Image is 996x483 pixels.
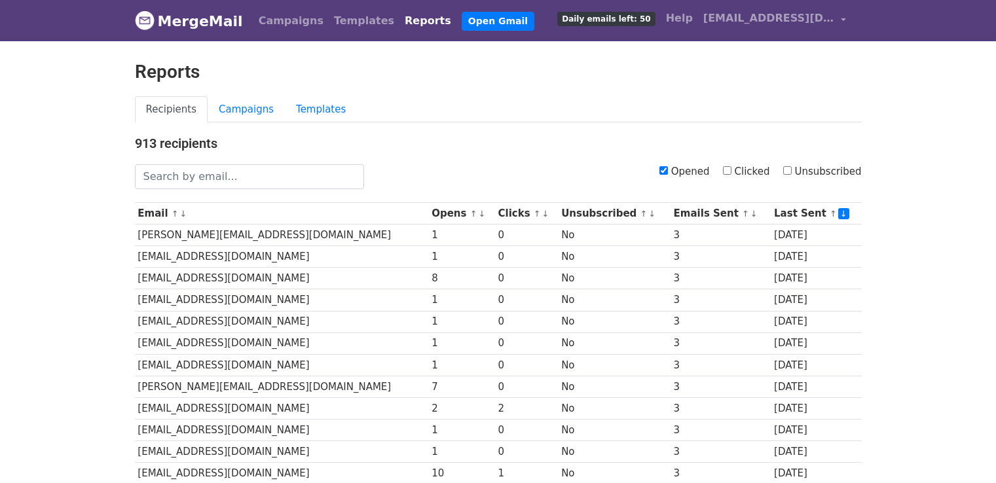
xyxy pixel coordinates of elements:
[135,420,429,441] td: [EMAIL_ADDRESS][DOMAIN_NAME]
[742,209,749,219] a: ↑
[135,135,862,151] h4: 913 recipients
[558,246,670,268] td: No
[771,354,861,376] td: [DATE]
[135,10,155,30] img: MergeMail logo
[135,224,429,246] td: [PERSON_NAME][EMAIL_ADDRESS][DOMAIN_NAME]
[723,164,770,179] label: Clicked
[135,7,243,35] a: MergeMail
[552,5,660,31] a: Daily emails left: 50
[495,354,559,376] td: 0
[534,209,541,219] a: ↑
[428,354,494,376] td: 1
[750,209,758,219] a: ↓
[478,209,485,219] a: ↓
[495,376,559,397] td: 0
[428,268,494,289] td: 8
[135,376,429,397] td: [PERSON_NAME][EMAIL_ADDRESS][DOMAIN_NAME]
[698,5,851,36] a: [EMAIL_ADDRESS][DOMAIN_NAME]
[495,203,559,224] th: Clicks
[771,224,861,246] td: [DATE]
[135,268,429,289] td: [EMAIL_ADDRESS][DOMAIN_NAME]
[783,164,862,179] label: Unsubscribed
[558,420,670,441] td: No
[495,332,559,354] td: 0
[671,289,771,311] td: 3
[428,376,494,397] td: 7
[428,397,494,419] td: 2
[135,96,208,123] a: Recipients
[558,332,670,354] td: No
[648,209,655,219] a: ↓
[671,246,771,268] td: 3
[661,5,698,31] a: Help
[495,311,559,332] td: 0
[783,166,792,175] input: Unsubscribed
[462,12,534,31] a: Open Gmail
[659,166,668,175] input: Opened
[135,61,862,83] h2: Reports
[771,332,861,354] td: [DATE]
[671,332,771,354] td: 3
[495,224,559,246] td: 0
[671,311,771,332] td: 3
[771,203,861,224] th: Last Sent
[495,289,559,311] td: 0
[495,397,559,419] td: 2
[470,209,477,219] a: ↑
[771,397,861,419] td: [DATE]
[428,203,494,224] th: Opens
[495,420,559,441] td: 0
[135,164,364,189] input: Search by email...
[671,441,771,463] td: 3
[558,289,670,311] td: No
[428,332,494,354] td: 1
[399,8,456,34] a: Reports
[771,246,861,268] td: [DATE]
[135,203,429,224] th: Email
[671,224,771,246] td: 3
[723,166,731,175] input: Clicked
[135,246,429,268] td: [EMAIL_ADDRESS][DOMAIN_NAME]
[285,96,357,123] a: Templates
[771,268,861,289] td: [DATE]
[771,289,861,311] td: [DATE]
[542,209,549,219] a: ↓
[329,8,399,34] a: Templates
[558,311,670,332] td: No
[558,376,670,397] td: No
[640,209,648,219] a: ↑
[671,268,771,289] td: 3
[557,12,655,26] span: Daily emails left: 50
[838,208,849,219] a: ↓
[558,224,670,246] td: No
[703,10,834,26] span: [EMAIL_ADDRESS][DOMAIN_NAME]
[208,96,285,123] a: Campaigns
[771,441,861,463] td: [DATE]
[495,246,559,268] td: 0
[771,420,861,441] td: [DATE]
[428,311,494,332] td: 1
[135,311,429,332] td: [EMAIL_ADDRESS][DOMAIN_NAME]
[671,354,771,376] td: 3
[558,397,670,419] td: No
[671,397,771,419] td: 3
[428,420,494,441] td: 1
[135,289,429,311] td: [EMAIL_ADDRESS][DOMAIN_NAME]
[180,209,187,219] a: ↓
[558,203,670,224] th: Unsubscribed
[558,354,670,376] td: No
[671,420,771,441] td: 3
[135,397,429,419] td: [EMAIL_ADDRESS][DOMAIN_NAME]
[135,332,429,354] td: [EMAIL_ADDRESS][DOMAIN_NAME]
[135,354,429,376] td: [EMAIL_ADDRESS][DOMAIN_NAME]
[135,441,429,463] td: [EMAIL_ADDRESS][DOMAIN_NAME]
[771,376,861,397] td: [DATE]
[671,376,771,397] td: 3
[771,311,861,332] td: [DATE]
[671,203,771,224] th: Emails Sent
[253,8,329,34] a: Campaigns
[495,268,559,289] td: 0
[428,289,494,311] td: 1
[558,268,670,289] td: No
[428,224,494,246] td: 1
